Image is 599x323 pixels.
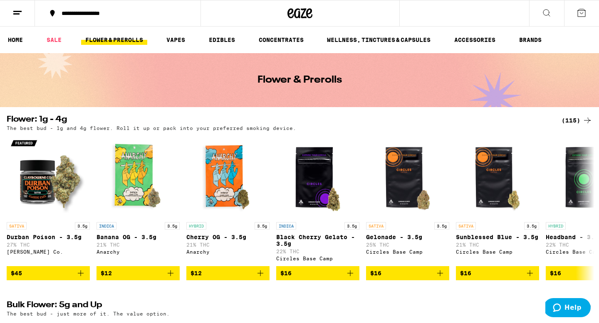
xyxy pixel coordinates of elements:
p: SATIVA [7,222,27,230]
button: BRANDS [515,35,546,45]
span: $45 [11,270,22,277]
a: Open page for Gelonade - 3.5g from Circles Base Camp [366,135,449,266]
p: The best bud - 1g and 4g flower. Roll it up or pack into your preferred smoking device. [7,125,296,131]
p: INDICA [97,222,116,230]
a: SALE [42,35,66,45]
p: HYBRID [186,222,206,230]
a: Open page for Banana OG - 3.5g from Anarchy [97,135,180,266]
a: ACCESSORIES [450,35,500,45]
a: WELLNESS, TINCTURES & CAPSULES [323,35,435,45]
p: 3.5g [75,222,90,230]
p: INDICA [276,222,296,230]
p: 21% THC [456,242,539,247]
div: Anarchy [186,249,270,254]
img: Anarchy - Cherry OG - 3.5g [186,135,270,218]
p: 21% THC [186,242,270,247]
button: Add to bag [276,266,359,280]
a: EDIBLES [205,35,239,45]
a: (115) [562,115,592,125]
span: $16 [460,270,471,277]
button: Add to bag [97,266,180,280]
a: FLOWER & PREROLLS [81,35,147,45]
p: 25% THC [366,242,449,247]
iframe: Opens a widget where you can find more information [545,298,591,319]
button: Add to bag [366,266,449,280]
p: 21% THC [97,242,180,247]
p: 3.5g [524,222,539,230]
a: Open page for Cherry OG - 3.5g from Anarchy [186,135,270,266]
p: HYBRID [546,222,566,230]
h1: Flower & Prerolls [257,75,342,85]
span: $16 [370,270,381,277]
span: $12 [101,270,112,277]
a: Open page for Durban Poison - 3.5g from Claybourne Co. [7,135,90,266]
a: VAPES [162,35,189,45]
div: Circles Base Camp [276,256,359,261]
p: Sunblessed Blue - 3.5g [456,234,539,240]
button: Add to bag [7,266,90,280]
p: Cherry OG - 3.5g [186,234,270,240]
img: Claybourne Co. - Durban Poison - 3.5g [7,135,90,218]
a: CONCENTRATES [255,35,308,45]
img: Circles Base Camp - Gelonade - 3.5g [366,135,449,218]
p: 3.5g [434,222,449,230]
span: $12 [191,270,202,277]
span: $16 [550,270,561,277]
span: $16 [280,270,292,277]
img: Anarchy - Banana OG - 3.5g [97,135,180,218]
p: Durban Poison - 3.5g [7,234,90,240]
p: 22% THC [276,249,359,254]
p: Gelonade - 3.5g [366,234,449,240]
p: 27% THC [7,242,90,247]
img: Circles Base Camp - Sunblessed Blue - 3.5g [456,135,539,218]
p: 3.5g [255,222,270,230]
p: Banana OG - 3.5g [97,234,180,240]
p: Black Cherry Gelato - 3.5g [276,234,359,247]
h2: Flower: 1g - 4g [7,115,552,125]
button: Add to bag [186,266,270,280]
button: Add to bag [456,266,539,280]
img: Circles Base Camp - Black Cherry Gelato - 3.5g [276,135,359,218]
p: The best bud - just more of it. The value option. [7,311,170,316]
p: SATIVA [366,222,386,230]
a: Open page for Sunblessed Blue - 3.5g from Circles Base Camp [456,135,539,266]
p: 3.5g [165,222,180,230]
p: SATIVA [456,222,476,230]
a: Open page for Black Cherry Gelato - 3.5g from Circles Base Camp [276,135,359,266]
div: Anarchy [97,249,180,254]
p: 3.5g [344,222,359,230]
h2: Bulk Flower: 5g and Up [7,301,552,311]
div: [PERSON_NAME] Co. [7,249,90,254]
div: Circles Base Camp [456,249,539,254]
a: HOME [4,35,27,45]
div: Circles Base Camp [366,249,449,254]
